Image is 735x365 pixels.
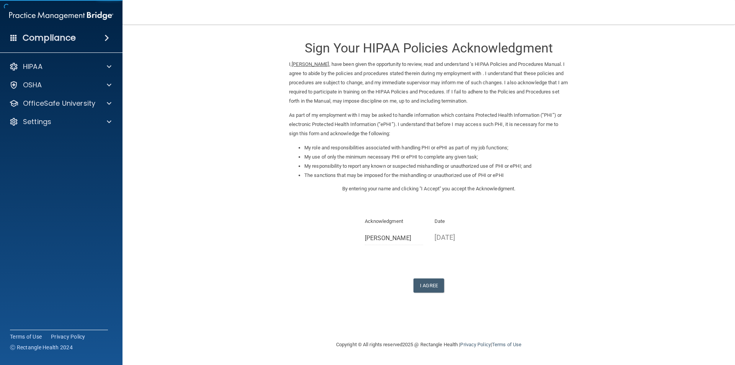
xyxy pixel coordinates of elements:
[23,80,42,90] p: OSHA
[289,111,568,138] p: As part of my employment with I may be asked to handle information which contains Protected Healt...
[23,99,95,108] p: OfficeSafe University
[304,143,568,152] li: My role and responsibilities associated with handling PHI or ePHI as part of my job functions;
[23,33,76,43] h4: Compliance
[304,152,568,162] li: My use of only the minimum necessary PHI or ePHI to complete any given task;
[492,342,521,347] a: Terms of Use
[9,99,111,108] a: OfficeSafe University
[413,278,444,293] button: I Agree
[289,332,568,357] div: Copyright © All rights reserved 2025 @ Rectangle Health | |
[9,117,111,126] a: Settings
[304,162,568,171] li: My responsibility to report any known or suspected mishandling or unauthorized use of PHI or ePHI...
[10,344,73,351] span: Ⓒ Rectangle Health 2024
[434,231,493,244] p: [DATE]
[365,231,423,245] input: Full Name
[23,117,51,126] p: Settings
[289,184,568,193] p: By entering your name and clicking "I Accept" you accept the Acknowledgment.
[289,41,568,55] h3: Sign Your HIPAA Policies Acknowledgment
[292,61,329,67] ins: [PERSON_NAME]
[9,8,113,23] img: PMB logo
[460,342,490,347] a: Privacy Policy
[304,171,568,180] li: The sanctions that may be imposed for the mishandling or unauthorized use of PHI or ePHI
[23,62,42,71] p: HIPAA
[51,333,85,340] a: Privacy Policy
[9,80,111,90] a: OSHA
[9,62,111,71] a: HIPAA
[10,333,42,340] a: Terms of Use
[434,217,493,226] p: Date
[289,60,568,106] p: I, , have been given the opportunity to review, read and understand ’s HIPAA Policies and Procedu...
[365,217,423,226] p: Acknowledgment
